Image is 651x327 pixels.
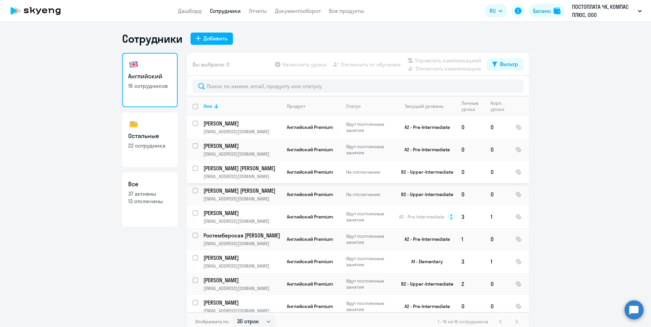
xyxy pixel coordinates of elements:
p: [EMAIL_ADDRESS][DOMAIN_NAME] [203,263,281,269]
p: [EMAIL_ADDRESS][DOMAIN_NAME] [203,308,281,314]
h3: Все [128,180,172,189]
span: Вы выбрали: 0 [193,60,230,69]
p: ПОСТОПЛАТА ЧК, КОМПАС ПЛЮС, ООО [572,3,635,19]
td: 1 [485,206,510,228]
td: 1 [485,250,510,273]
p: 13 отключены [128,197,172,205]
div: Имя [203,103,281,109]
img: others [128,119,139,130]
td: 0 [485,183,510,206]
div: Личные уроки [461,100,480,112]
td: B2 - Upper-Intermediate [393,161,456,183]
span: Английский Premium [287,303,333,309]
p: [PERSON_NAME] [PERSON_NAME] [203,165,280,172]
span: A2 - Pre-Intermediate [399,214,445,220]
p: Идут постоянные занятия [346,233,393,245]
div: Добавить [203,34,228,42]
p: [PERSON_NAME] [203,276,280,284]
p: [PERSON_NAME] [203,120,280,127]
p: Идут постоянные занятия [346,300,393,312]
p: Идут постоянные занятия [346,211,393,223]
a: Дашборд [178,7,202,14]
td: 1 [456,228,485,250]
span: Английский Premium [287,214,333,220]
span: Английский Premium [287,258,333,265]
p: [EMAIL_ADDRESS][DOMAIN_NAME] [203,218,281,224]
p: [PERSON_NAME] [203,299,280,306]
td: 0 [456,183,485,206]
td: 3 [456,206,485,228]
h1: Сотрудники [122,32,182,45]
td: 0 [485,161,510,183]
img: english [128,59,139,70]
div: Личные уроки [461,100,485,112]
span: 1 - 16 из 16 сотрудников [438,319,488,325]
span: RU [490,7,496,15]
td: A1 - Elementary [393,250,456,273]
td: 0 [485,116,510,138]
div: Текущий уровень [398,103,456,109]
span: Английский Premium [287,236,333,242]
td: 0 [456,161,485,183]
a: Сотрудники [210,7,241,14]
a: [PERSON_NAME] [203,209,281,217]
p: Идут постоянные занятия [346,255,393,268]
a: Остальные22 сотрудника [122,113,178,167]
div: Корп. уроки [491,100,505,112]
a: Отчеты [249,7,267,14]
div: Продукт [287,103,305,109]
button: Фильтр [487,58,524,71]
div: Статус [346,103,361,109]
a: Все37 активны13 отключены [122,172,178,227]
h3: Английский [128,72,172,81]
button: Балансbalance [529,4,565,18]
td: A2 - Pre-Intermediate [393,116,456,138]
td: A2 - Pre-Intermediate [393,228,456,250]
p: [EMAIL_ADDRESS][DOMAIN_NAME] [203,241,281,247]
span: Английский Premium [287,191,333,197]
a: [PERSON_NAME] [203,276,281,284]
div: Статус [346,103,393,109]
p: [PERSON_NAME] [203,209,280,217]
td: 2 [456,273,485,295]
p: [EMAIL_ADDRESS][DOMAIN_NAME] [203,285,281,291]
td: A2 - Pre-Intermediate [393,138,456,161]
td: 0 [456,116,485,138]
a: Все продукты [329,7,364,14]
td: B2 - Upper-Intermediate [393,273,456,295]
p: [EMAIL_ADDRESS][DOMAIN_NAME] [203,173,281,179]
a: [PERSON_NAME] [203,142,281,150]
p: 37 активны [128,190,172,197]
td: 3 [456,250,485,273]
div: Текущий уровень [405,103,443,109]
p: Ростемберская [PERSON_NAME] [203,232,280,239]
button: Добавить [191,33,233,45]
a: [PERSON_NAME] [PERSON_NAME] [203,187,281,194]
td: 0 [485,228,510,250]
td: 0 [456,295,485,318]
a: Английский16 сотрудников [122,53,178,107]
img: balance [554,7,560,14]
p: [PERSON_NAME] [203,142,280,150]
p: 22 сотрудника [128,142,172,149]
h3: Остальные [128,132,172,140]
p: [PERSON_NAME] [203,254,280,262]
div: Имя [203,103,212,109]
p: На отключении [346,191,393,197]
td: 0 [456,138,485,161]
p: [PERSON_NAME] [PERSON_NAME] [203,187,280,194]
p: [EMAIL_ADDRESS][DOMAIN_NAME] [203,151,281,157]
a: [PERSON_NAME] [203,254,281,262]
p: [EMAIL_ADDRESS][DOMAIN_NAME] [203,129,281,135]
td: 0 [485,295,510,318]
p: Идут постоянные занятия [346,143,393,156]
a: Документооборот [275,7,321,14]
input: Поиск по имени, email, продукту или статусу [193,79,524,93]
td: 0 [485,138,510,161]
div: Баланс [533,7,551,15]
div: Фильтр [500,60,518,68]
a: Ростемберская [PERSON_NAME] [203,232,281,239]
td: 0 [485,273,510,295]
span: Английский Premium [287,281,333,287]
